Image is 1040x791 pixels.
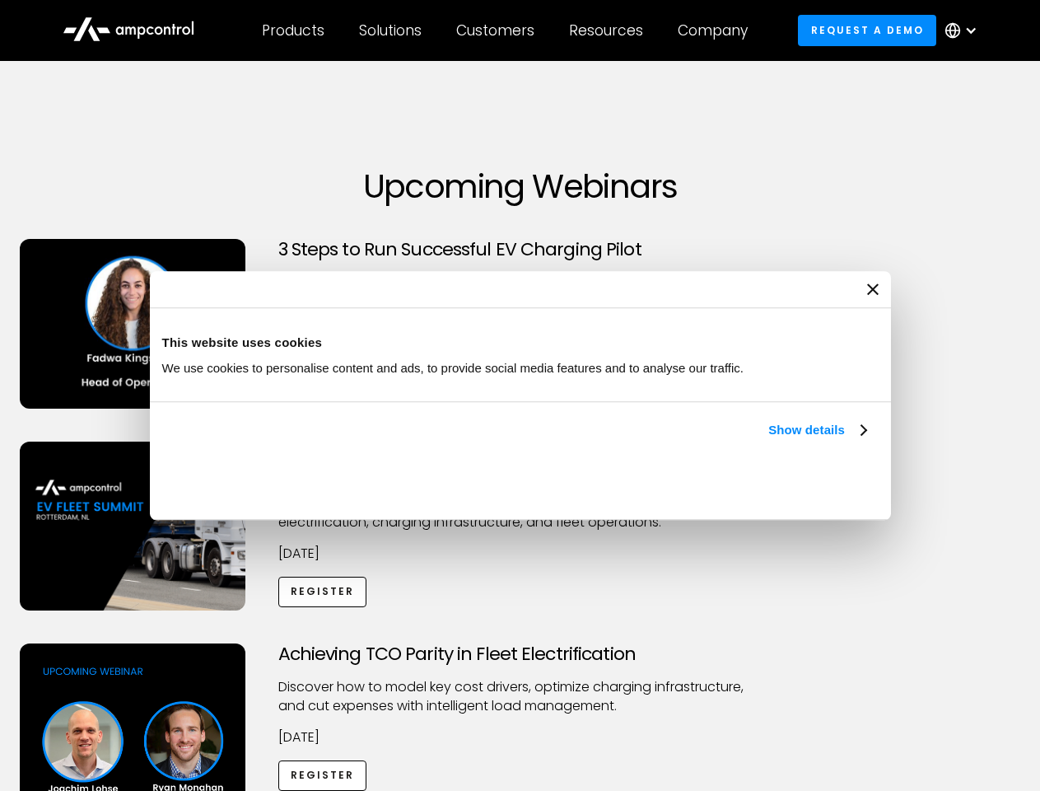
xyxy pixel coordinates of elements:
[278,761,367,791] a: Register
[867,283,879,295] button: Close banner
[359,21,422,40] div: Solutions
[278,577,367,607] a: Register
[162,361,744,375] span: We use cookies to personalise content and ads, to provide social media features and to analyse ou...
[678,21,748,40] div: Company
[456,21,534,40] div: Customers
[262,21,324,40] div: Products
[20,166,1021,206] h1: Upcoming Webinars
[278,239,763,260] h3: 3 Steps to Run Successful EV Charging Pilot
[278,678,763,715] p: Discover how to model key cost drivers, optimize charging infrastructure, and cut expenses with i...
[278,644,763,665] h3: Achieving TCO Parity in Fleet Electrification
[798,15,936,45] a: Request a demo
[162,333,879,353] div: This website uses cookies
[636,459,872,507] button: Okay
[278,728,763,747] p: [DATE]
[278,545,763,563] p: [DATE]
[569,21,643,40] div: Resources
[768,420,865,440] a: Show details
